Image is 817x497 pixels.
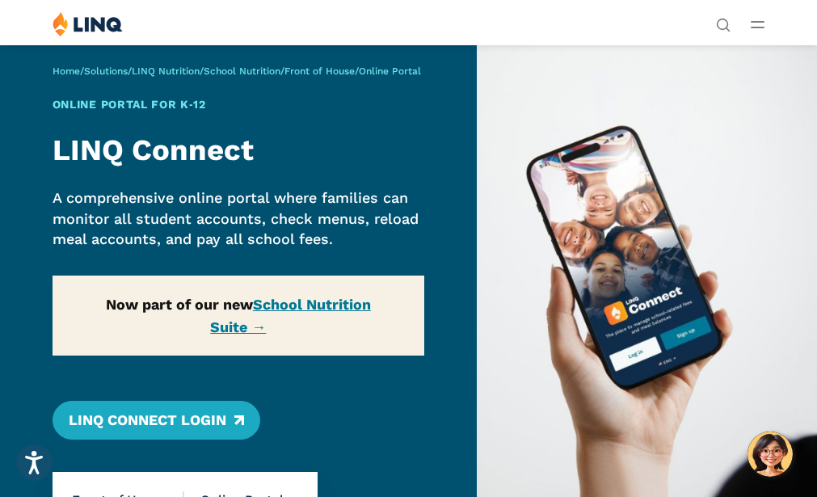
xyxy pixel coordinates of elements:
[53,96,424,113] h1: Online Portal for K‑12
[84,65,128,77] a: Solutions
[132,65,200,77] a: LINQ Nutrition
[716,16,731,31] button: Open Search Bar
[53,401,260,440] a: LINQ Connect Login
[210,296,371,335] a: School Nutrition Suite →
[751,15,764,33] button: Open Main Menu
[106,296,371,335] strong: Now part of our new
[53,187,424,250] p: A comprehensive online portal where families can monitor all student accounts, check menus, reloa...
[53,65,421,77] span: / / / / /
[53,11,123,36] img: LINQ | K‑12 Software
[716,11,731,31] nav: Utility Navigation
[53,65,80,77] a: Home
[284,65,355,77] a: Front of House
[53,133,254,167] strong: LINQ Connect
[748,432,793,477] button: Hello, have a question? Let’s chat.
[204,65,280,77] a: School Nutrition
[359,65,421,77] span: Online Portal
